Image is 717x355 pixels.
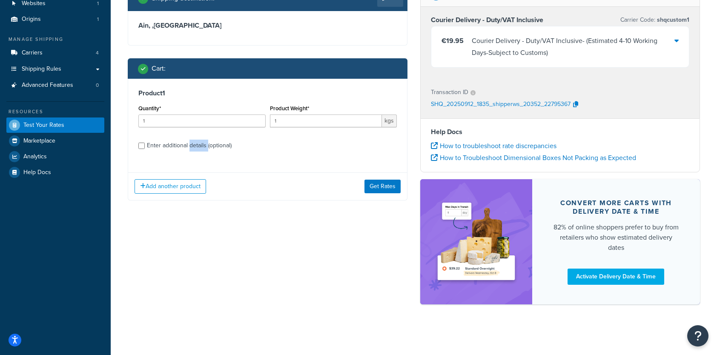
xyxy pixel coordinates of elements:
[472,35,674,59] div: Courier Delivery - Duty/VAT Inclusive - (Estimated 4-10 Working Days-Subject to Customs)
[23,122,64,129] span: Test Your Rates
[6,133,104,149] a: Marketplace
[96,49,99,57] span: 4
[97,16,99,23] span: 1
[6,77,104,93] a: Advanced Features0
[442,36,464,46] span: €19.95
[431,86,468,98] p: Transaction ID
[22,66,61,73] span: Shipping Rules
[22,49,43,57] span: Carriers
[138,89,397,97] h3: Product 1
[687,325,708,346] button: Open Resource Center
[138,105,161,112] label: Quantity*
[433,192,519,292] img: feature-image-ddt-36eae7f7280da8017bfb280eaccd9c446f90b1fe08728e4019434db127062ab4.png
[431,141,556,151] a: How to troubleshoot rate discrepancies
[620,14,689,26] p: Carrier Code:
[382,115,397,127] span: kgs
[6,149,104,164] a: Analytics
[431,127,689,137] h4: Help Docs
[23,153,47,160] span: Analytics
[6,11,104,27] a: Origins1
[6,36,104,43] div: Manage Shipping
[568,269,664,285] a: Activate Delivery Date & Time
[138,143,145,149] input: Enter additional details (optional)
[147,140,232,152] div: Enter additional details (optional)
[22,82,73,89] span: Advanced Features
[6,61,104,77] a: Shipping Rules
[23,137,55,145] span: Marketplace
[364,180,401,193] button: Get Rates
[6,165,104,180] a: Help Docs
[655,15,689,24] span: shqcustom1
[553,222,680,253] div: 82% of online shoppers prefer to buy from retailers who show estimated delivery dates
[270,105,309,112] label: Product Weight*
[6,117,104,133] a: Test Your Rates
[96,82,99,89] span: 0
[553,199,680,216] div: Convert more carts with delivery date & time
[152,65,166,72] h2: Cart :
[431,153,636,163] a: How to Troubleshoot Dimensional Boxes Not Packing as Expected
[6,11,104,27] li: Origins
[6,108,104,115] div: Resources
[431,98,571,111] p: SHQ_20250912_1835_shipperws_20352_22795367
[135,179,206,194] button: Add another product
[138,115,266,127] input: 0.0
[22,16,41,23] span: Origins
[6,45,104,61] li: Carriers
[270,115,382,127] input: 0.00
[23,169,51,176] span: Help Docs
[138,21,397,30] h3: Ain, , [GEOGRAPHIC_DATA]
[6,45,104,61] a: Carriers4
[6,77,104,93] li: Advanced Features
[431,16,543,24] h3: Courier Delivery - Duty/VAT Inclusive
